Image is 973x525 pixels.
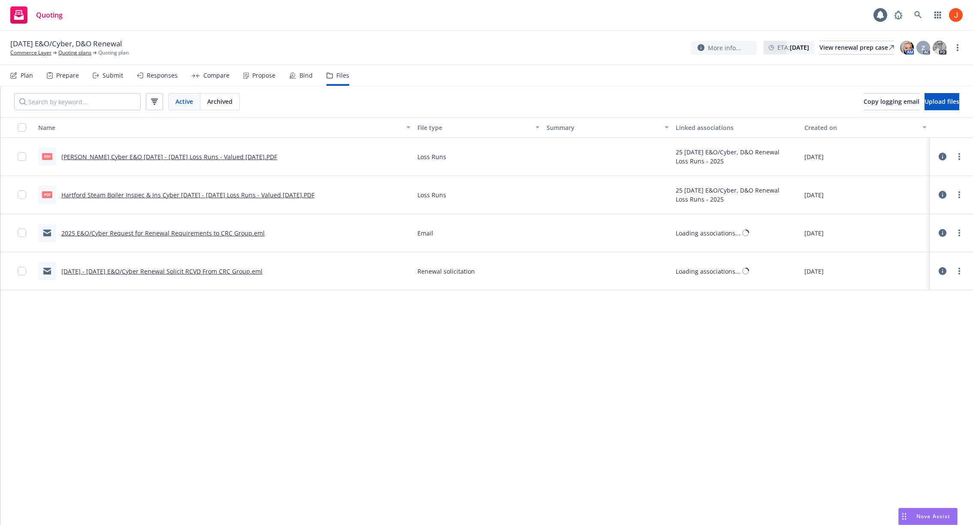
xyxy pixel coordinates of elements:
a: [DATE] - [DATE] E&O/Cyber Renewal Solicit RCVD From CRC Group.eml [61,267,263,275]
span: Archived [207,97,233,106]
a: more [954,190,964,200]
a: Switch app [929,6,946,24]
span: [DATE] [804,152,824,161]
span: [DATE] E&O/Cyber, D&O Renewal [10,39,122,49]
input: Search by keyword... [14,93,141,110]
a: Report a Bug [890,6,907,24]
div: Submit [103,72,123,79]
span: More info... [708,43,741,52]
button: More info... [691,41,757,55]
span: Email [417,229,433,238]
img: photo [933,41,946,54]
span: [DATE] [804,190,824,199]
div: 25 [DATE] E&O/Cyber, D&O Renewal [676,186,780,195]
div: Loading associations... [676,229,740,238]
a: Search [910,6,927,24]
span: PDF [42,191,52,198]
div: Plan [21,72,33,79]
a: more [954,151,964,162]
div: Files [336,72,349,79]
button: Created on [801,117,930,138]
span: Z [922,43,925,52]
input: Toggle Row Selected [18,190,26,199]
a: Commerce Layer [10,49,51,57]
div: 25 [DATE] E&O/Cyber, D&O Renewal [676,148,780,157]
span: Copy logging email [864,97,919,106]
div: Loss Runs - 2025 [676,195,780,204]
img: photo [900,41,914,54]
strong: [DATE] [790,43,809,51]
span: Active [175,97,193,106]
button: Linked associations [672,117,801,138]
button: Copy logging email [864,93,919,110]
button: File type [414,117,543,138]
span: Renewal solicitation [417,267,475,276]
input: Toggle Row Selected [18,267,26,275]
button: Nova Assist [898,508,958,525]
input: Toggle Row Selected [18,229,26,237]
a: View renewal prep case [819,41,894,54]
input: Select all [18,123,26,132]
div: Compare [203,72,230,79]
a: 2025 E&O/Cyber Request for Renewal Requirements to CRC Group.eml [61,229,265,237]
button: Upload files [925,93,959,110]
div: File type [417,123,530,132]
span: Quoting plan [98,49,129,57]
span: Loss Runs [417,152,446,161]
div: Linked associations [676,123,798,132]
div: Loading associations... [676,267,740,276]
span: [DATE] [804,229,824,238]
div: Responses [147,72,178,79]
span: Quoting [36,12,63,18]
div: Prepare [56,72,79,79]
span: Upload files [925,97,959,106]
a: more [954,228,964,238]
span: ETA : [777,43,809,52]
span: Loss Runs [417,190,446,199]
div: Propose [252,72,275,79]
img: photo [949,8,963,22]
input: Toggle Row Selected [18,152,26,161]
div: Name [38,123,401,132]
span: PDF [42,153,52,160]
a: Quoting [7,3,66,27]
button: Summary [543,117,672,138]
span: [DATE] [804,267,824,276]
a: more [954,266,964,276]
div: Drag to move [899,508,910,525]
a: [PERSON_NAME] Cyber E&O [DATE] - [DATE] Loss Runs - Valued [DATE].PDF [61,153,277,161]
div: Loss Runs - 2025 [676,157,780,166]
a: Quoting plans [58,49,91,57]
a: Hartford Steam Boiler Inspec & Ins Cyber [DATE] - [DATE] Loss Runs - Valued [DATE].PDF [61,191,314,199]
a: more [952,42,963,53]
div: Bind [299,72,313,79]
div: Created on [804,123,917,132]
div: Summary [547,123,659,132]
span: Nova Assist [916,513,950,520]
button: Name [35,117,414,138]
